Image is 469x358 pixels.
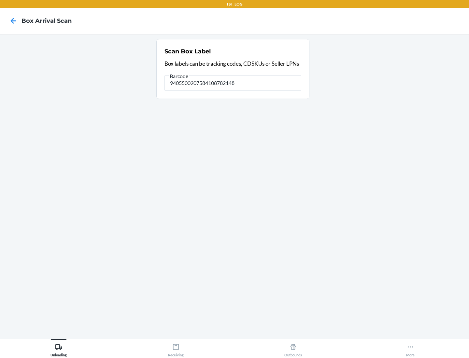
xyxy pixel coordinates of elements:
[164,60,301,68] p: Box labels can be tracking codes, CDSKUs or Seller LPNs
[352,339,469,357] button: More
[117,339,234,357] button: Receiving
[164,75,301,91] input: Barcode
[21,17,72,25] h4: Box Arrival Scan
[169,73,189,79] span: Barcode
[164,47,211,56] h2: Scan Box Label
[50,341,67,357] div: Unloading
[406,341,415,357] div: More
[168,341,184,357] div: Receiving
[234,339,352,357] button: Outbounds
[284,341,302,357] div: Outbounds
[226,1,243,7] p: TST_LOG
